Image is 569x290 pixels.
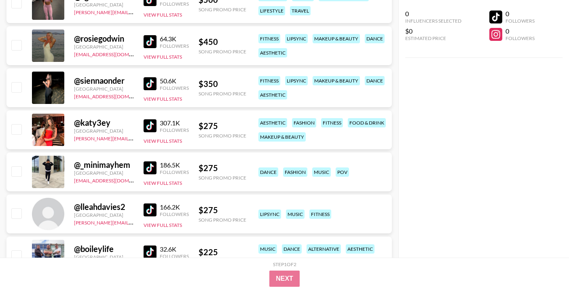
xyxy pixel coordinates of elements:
div: $0 [405,27,461,35]
div: 0 [506,10,535,18]
div: makeup & beauty [313,76,360,85]
div: [GEOGRAPHIC_DATA] [74,2,134,8]
div: Followers [160,1,189,7]
div: alternative [307,244,341,254]
img: TikTok [144,77,157,90]
div: Followers [160,85,189,91]
div: lifestyle [258,6,285,15]
button: View Full Stats [144,96,182,102]
div: music [258,244,277,254]
div: lipsync [285,76,308,85]
div: Song Promo Price [199,175,246,181]
div: fashion [292,118,316,127]
div: Followers [160,211,189,217]
div: @ lleahdavies2 [74,202,134,212]
div: 186.5K [160,161,189,169]
a: [EMAIL_ADDRESS][DOMAIN_NAME] [74,176,155,184]
div: [GEOGRAPHIC_DATA] [74,254,134,260]
div: 32.6K [160,245,189,253]
button: View Full Stats [144,222,182,228]
div: $ 275 [199,163,246,173]
div: Estimated Price [405,35,461,41]
div: Song Promo Price [199,6,246,13]
div: fashion [283,167,307,177]
div: Song Promo Price [199,49,246,55]
div: Followers [506,35,535,41]
div: fitness [321,118,343,127]
div: [GEOGRAPHIC_DATA] [74,170,134,176]
div: $ 275 [199,205,246,215]
div: Followers [506,18,535,24]
div: Followers [160,127,189,133]
div: food & drink [348,118,386,127]
div: pov [336,167,349,177]
button: View Full Stats [144,54,182,60]
div: music [312,167,331,177]
button: View Full Stats [144,138,182,144]
div: Song Promo Price [199,91,246,97]
div: Song Promo Price [199,133,246,139]
div: dance [282,244,302,254]
a: [EMAIL_ADDRESS][DOMAIN_NAME] [74,92,155,99]
div: 64.3K [160,35,189,43]
div: makeup & beauty [258,132,306,142]
div: Step 1 of 2 [273,261,296,267]
div: Influencers Selected [405,18,461,24]
div: Song Promo Price [199,217,246,223]
div: [GEOGRAPHIC_DATA] [74,44,134,50]
div: @ boileylife [74,244,134,254]
div: music [286,210,305,219]
img: TikTok [144,119,157,132]
div: 307.1K [160,119,189,127]
div: 166.2K [160,203,189,211]
div: travel [290,6,311,15]
div: Followers [160,253,189,259]
div: 0 [506,27,535,35]
div: makeup & beauty [313,34,360,43]
a: [EMAIL_ADDRESS][DOMAIN_NAME] [74,50,155,57]
img: TikTok [144,35,157,48]
img: TikTok [144,203,157,216]
div: Followers [160,169,189,175]
div: dance [365,34,385,43]
div: $ 275 [199,121,246,131]
div: lipsync [258,210,281,219]
div: 50.6K [160,77,189,85]
button: View Full Stats [144,180,182,186]
div: lipsync [285,34,308,43]
div: aesthetic [258,90,287,99]
div: $ 350 [199,79,246,89]
div: aesthetic [346,244,374,254]
div: Followers [160,43,189,49]
img: TikTok [144,246,157,258]
div: fitness [309,210,331,219]
div: [GEOGRAPHIC_DATA] [74,86,134,92]
div: fitness [258,76,280,85]
div: $ 225 [199,247,246,257]
div: $ 450 [199,37,246,47]
div: aesthetic [258,118,287,127]
div: fitness [258,34,280,43]
button: Next [269,271,300,287]
div: dance [258,167,278,177]
div: @ rosiegodwin [74,34,134,44]
img: TikTok [144,161,157,174]
div: [GEOGRAPHIC_DATA] [74,212,134,218]
a: [PERSON_NAME][EMAIL_ADDRESS][DOMAIN_NAME] [74,134,194,142]
div: aesthetic [258,48,287,57]
button: View Full Stats [144,12,182,18]
div: 0 [405,10,461,18]
div: @ _minimayhem [74,160,134,170]
div: dance [365,76,385,85]
a: [PERSON_NAME][EMAIL_ADDRESS][PERSON_NAME][DOMAIN_NAME] [74,8,232,15]
div: @ siennaonder [74,76,134,86]
div: @ katy3ey [74,118,134,128]
div: [GEOGRAPHIC_DATA] [74,128,134,134]
a: [PERSON_NAME][EMAIL_ADDRESS][DOMAIN_NAME] [74,218,194,226]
